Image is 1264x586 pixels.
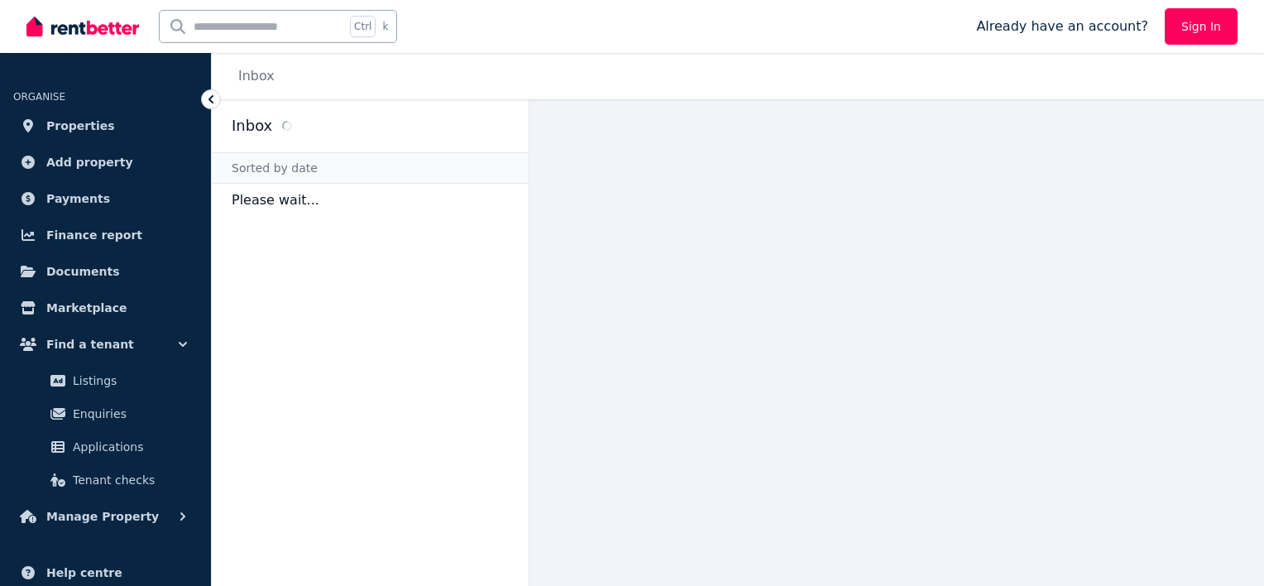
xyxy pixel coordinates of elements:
span: Listings [73,371,184,391]
button: Find a tenant [13,328,198,361]
span: Add property [46,152,133,172]
div: Sorted by date [212,152,529,184]
span: Properties [46,116,115,136]
a: Listings [20,364,191,397]
a: Payments [13,182,198,215]
span: Manage Property [46,507,159,526]
a: Inbox [238,68,275,84]
a: Tenant checks [20,464,191,497]
span: Already have an account? [976,17,1148,36]
span: Finance report [46,225,142,245]
span: Find a tenant [46,334,134,354]
span: Help centre [46,563,122,583]
span: Documents [46,262,120,281]
span: Marketplace [46,298,127,318]
a: Applications [20,430,191,464]
a: Marketplace [13,291,198,324]
p: Please wait... [212,184,529,217]
span: Ctrl [350,16,376,37]
span: Payments [46,189,110,209]
span: k [382,20,388,33]
a: Finance report [13,219,198,252]
a: Properties [13,109,198,142]
button: Manage Property [13,500,198,533]
span: Tenant checks [73,470,184,490]
nav: Breadcrumb [212,53,294,99]
span: Applications [73,437,184,457]
span: ORGANISE [13,91,65,103]
h2: Inbox [232,114,272,137]
span: Enquiries [73,404,184,424]
a: Add property [13,146,198,179]
a: Sign In [1165,8,1238,45]
a: Enquiries [20,397,191,430]
a: Documents [13,255,198,288]
img: RentBetter [26,14,139,39]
